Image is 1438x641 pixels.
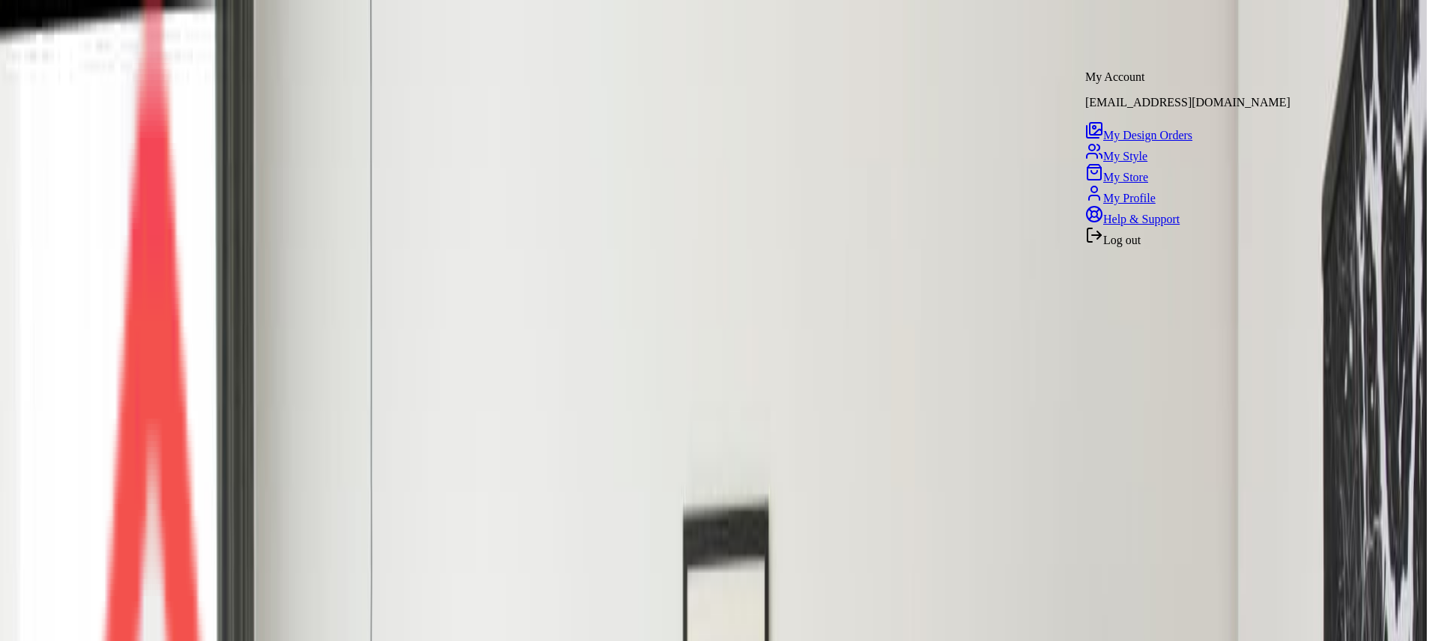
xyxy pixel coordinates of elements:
[1103,192,1156,204] span: My Profile
[1085,184,1290,205] a: My Profile
[1085,205,1290,226] a: Help & Support
[1085,121,1290,142] a: My Design Orders
[1103,213,1180,225] span: Help & Support
[1085,163,1290,184] a: My Store
[1103,150,1147,162] span: My Style
[1085,96,1290,109] p: [EMAIL_ADDRESS][DOMAIN_NAME]
[1085,70,1290,247] div: [PERSON_NAME]
[1103,129,1192,142] span: My Design Orders
[1103,234,1141,246] span: Log out
[1103,171,1148,183] span: My Store
[1085,70,1290,109] div: My Account
[1085,142,1290,163] a: My Style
